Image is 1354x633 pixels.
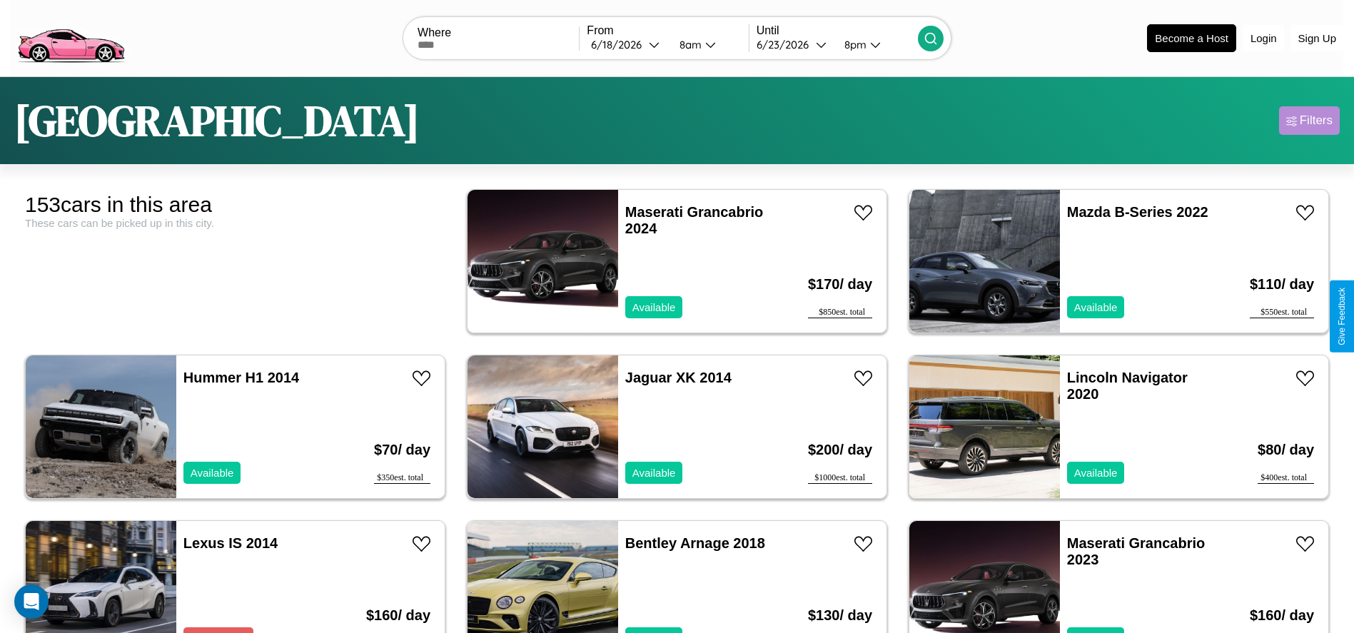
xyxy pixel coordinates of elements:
p: Available [191,463,234,482]
p: Available [1074,463,1118,482]
h3: $ 110 / day [1250,262,1314,307]
h3: $ 200 / day [808,427,872,472]
button: Filters [1279,106,1340,135]
a: Jaguar XK 2014 [625,370,732,385]
div: $ 400 est. total [1258,472,1314,484]
div: These cars can be picked up in this city. [25,217,445,229]
p: Available [632,298,676,317]
a: Lexus IS 2014 [183,535,278,551]
div: 153 cars in this area [25,193,445,217]
a: Hummer H1 2014 [183,370,299,385]
div: $ 550 est. total [1250,307,1314,318]
div: $ 350 est. total [374,472,430,484]
img: logo [11,7,131,66]
button: 6/18/2026 [587,37,667,52]
h3: $ 170 / day [808,262,872,307]
div: 6 / 18 / 2026 [591,38,649,51]
h3: $ 70 / day [374,427,430,472]
div: $ 850 est. total [808,307,872,318]
a: Bentley Arnage 2018 [625,535,765,551]
div: 8am [672,38,705,51]
div: 6 / 23 / 2026 [757,38,816,51]
a: Maserati Grancabrio 2024 [625,204,763,236]
div: 8pm [837,38,870,51]
label: Where [418,26,579,39]
label: Until [757,24,918,37]
button: Sign Up [1291,25,1343,51]
h3: $ 80 / day [1258,427,1314,472]
button: 8am [668,37,749,52]
a: Mazda B-Series 2022 [1067,204,1208,220]
button: Login [1243,25,1284,51]
a: Lincoln Navigator 2020 [1067,370,1188,402]
div: Give Feedback [1337,288,1347,345]
button: 8pm [833,37,918,52]
button: Become a Host [1147,24,1236,52]
p: Available [1074,298,1118,317]
div: Filters [1300,113,1333,128]
div: Open Intercom Messenger [14,584,49,619]
h1: [GEOGRAPHIC_DATA] [14,91,420,150]
div: $ 1000 est. total [808,472,872,484]
a: Maserati Grancabrio 2023 [1067,535,1205,567]
p: Available [632,463,676,482]
label: From [587,24,748,37]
